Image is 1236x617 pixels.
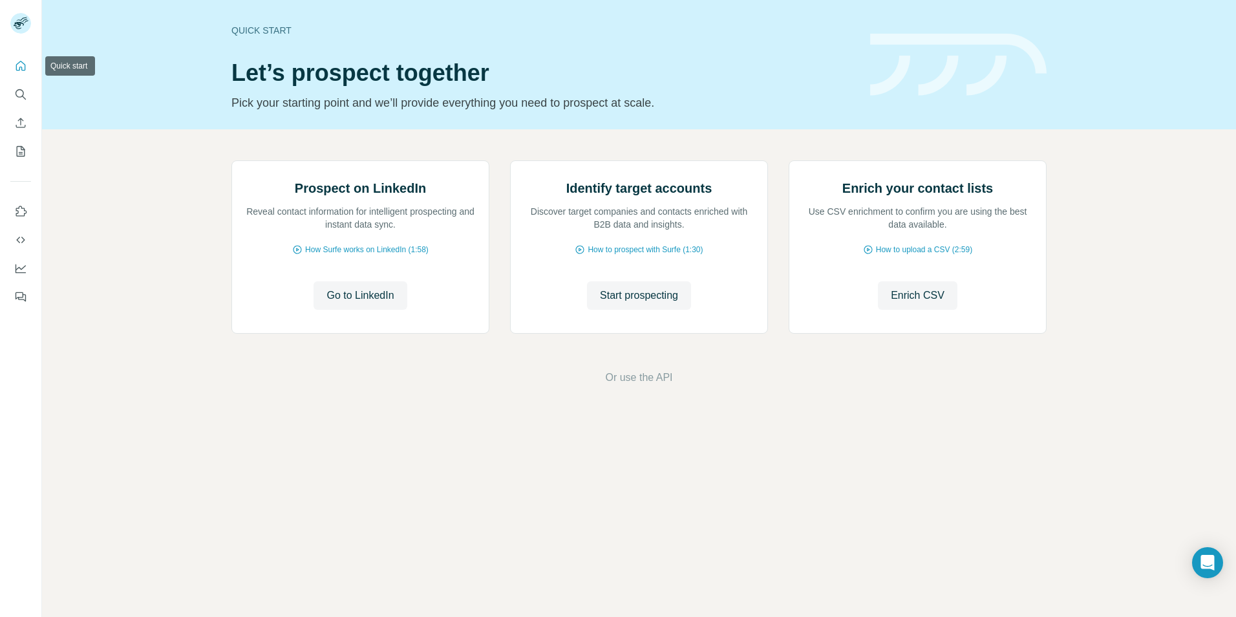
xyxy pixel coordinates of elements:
[588,244,703,255] span: How to prospect with Surfe (1:30)
[802,205,1033,231] p: Use CSV enrichment to confirm you are using the best data available.
[600,288,678,303] span: Start prospecting
[245,205,476,231] p: Reveal contact information for intelligent prospecting and instant data sync.
[314,281,407,310] button: Go to LinkedIn
[10,140,31,163] button: My lists
[842,179,993,197] h2: Enrich your contact lists
[587,281,691,310] button: Start prospecting
[231,60,855,86] h1: Let’s prospect together
[870,34,1047,96] img: banner
[605,370,672,385] button: Or use the API
[231,24,855,37] div: Quick start
[326,288,394,303] span: Go to LinkedIn
[566,179,712,197] h2: Identify target accounts
[10,111,31,135] button: Enrich CSV
[1192,547,1223,578] div: Open Intercom Messenger
[524,205,754,231] p: Discover target companies and contacts enriched with B2B data and insights.
[876,244,972,255] span: How to upload a CSV (2:59)
[10,257,31,280] button: Dashboard
[10,200,31,223] button: Use Surfe on LinkedIn
[10,228,31,252] button: Use Surfe API
[10,285,31,308] button: Feedback
[10,83,31,106] button: Search
[878,281,957,310] button: Enrich CSV
[295,179,426,197] h2: Prospect on LinkedIn
[891,288,944,303] span: Enrich CSV
[10,54,31,78] button: Quick start
[305,244,429,255] span: How Surfe works on LinkedIn (1:58)
[231,94,855,112] p: Pick your starting point and we’ll provide everything you need to prospect at scale.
